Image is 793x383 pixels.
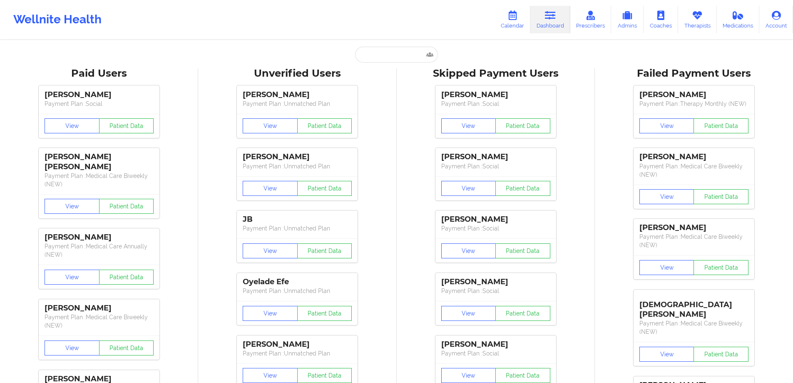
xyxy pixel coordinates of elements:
button: Patient Data [694,347,748,362]
button: Patient Data [99,270,154,285]
p: Payment Plan : Social [441,349,550,358]
button: View [639,189,694,204]
button: View [243,243,298,258]
button: Patient Data [297,243,352,258]
button: View [45,199,99,214]
div: [PERSON_NAME] [441,152,550,162]
p: Payment Plan : Unmatched Plan [243,349,352,358]
div: [PERSON_NAME] [45,233,154,242]
div: [PERSON_NAME] [45,90,154,100]
p: Payment Plan : Unmatched Plan [243,287,352,295]
button: Patient Data [694,189,748,204]
button: View [639,260,694,275]
a: Therapists [678,6,717,33]
button: View [441,118,496,133]
button: View [45,270,99,285]
p: Payment Plan : Social [45,100,154,108]
div: JB [243,215,352,224]
button: View [243,306,298,321]
a: Medications [717,6,760,33]
button: View [45,118,99,133]
button: Patient Data [297,306,352,321]
button: Patient Data [694,118,748,133]
button: View [639,347,694,362]
p: Payment Plan : Therapy Monthly (NEW) [639,100,748,108]
button: Patient Data [297,181,352,196]
a: Coaches [644,6,678,33]
p: Payment Plan : Medical Care Biweekly (NEW) [45,172,154,188]
div: [PERSON_NAME] [243,340,352,349]
button: View [441,181,496,196]
div: [PERSON_NAME] [441,277,550,287]
div: [PERSON_NAME] [441,90,550,100]
button: View [441,368,496,383]
div: Failed Payment Users [601,67,787,80]
div: [DEMOGRAPHIC_DATA][PERSON_NAME] [639,294,748,319]
button: View [243,368,298,383]
p: Payment Plan : Social [441,224,550,233]
p: Payment Plan : Unmatched Plan [243,224,352,233]
p: Payment Plan : Medical Care Biweekly (NEW) [639,319,748,336]
button: Patient Data [297,118,352,133]
div: [PERSON_NAME] [243,90,352,100]
button: Patient Data [495,243,550,258]
p: Payment Plan : Unmatched Plan [243,162,352,170]
div: Oyelade Efe [243,277,352,287]
button: View [639,118,694,133]
p: Payment Plan : Medical Care Biweekly (NEW) [639,233,748,249]
a: Account [759,6,793,33]
div: Skipped Payment Users [403,67,589,80]
p: Payment Plan : Medical Care Biweekly (NEW) [45,313,154,330]
div: [PERSON_NAME] [441,340,550,349]
p: Payment Plan : Medical Care Annually (NEW) [45,242,154,259]
button: View [243,181,298,196]
p: Payment Plan : Social [441,100,550,108]
button: Patient Data [495,368,550,383]
a: Admins [611,6,644,33]
button: Patient Data [297,368,352,383]
button: View [45,340,99,355]
button: Patient Data [495,118,550,133]
button: Patient Data [99,118,154,133]
div: [PERSON_NAME] [PERSON_NAME] [45,152,154,171]
div: [PERSON_NAME] [45,303,154,313]
div: [PERSON_NAME] [243,152,352,162]
button: Patient Data [694,260,748,275]
div: [PERSON_NAME] [639,152,748,162]
button: Patient Data [99,340,154,355]
div: Paid Users [6,67,192,80]
a: Calendar [495,6,530,33]
a: Prescribers [570,6,612,33]
button: Patient Data [495,306,550,321]
div: Unverified Users [204,67,390,80]
button: View [243,118,298,133]
div: [PERSON_NAME] [639,223,748,233]
div: [PERSON_NAME] [441,215,550,224]
button: Patient Data [495,181,550,196]
button: View [441,243,496,258]
p: Payment Plan : Social [441,287,550,295]
button: Patient Data [99,199,154,214]
p: Payment Plan : Medical Care Biweekly (NEW) [639,162,748,179]
a: Dashboard [530,6,570,33]
button: View [441,306,496,321]
p: Payment Plan : Unmatched Plan [243,100,352,108]
div: [PERSON_NAME] [639,90,748,100]
p: Payment Plan : Social [441,162,550,170]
